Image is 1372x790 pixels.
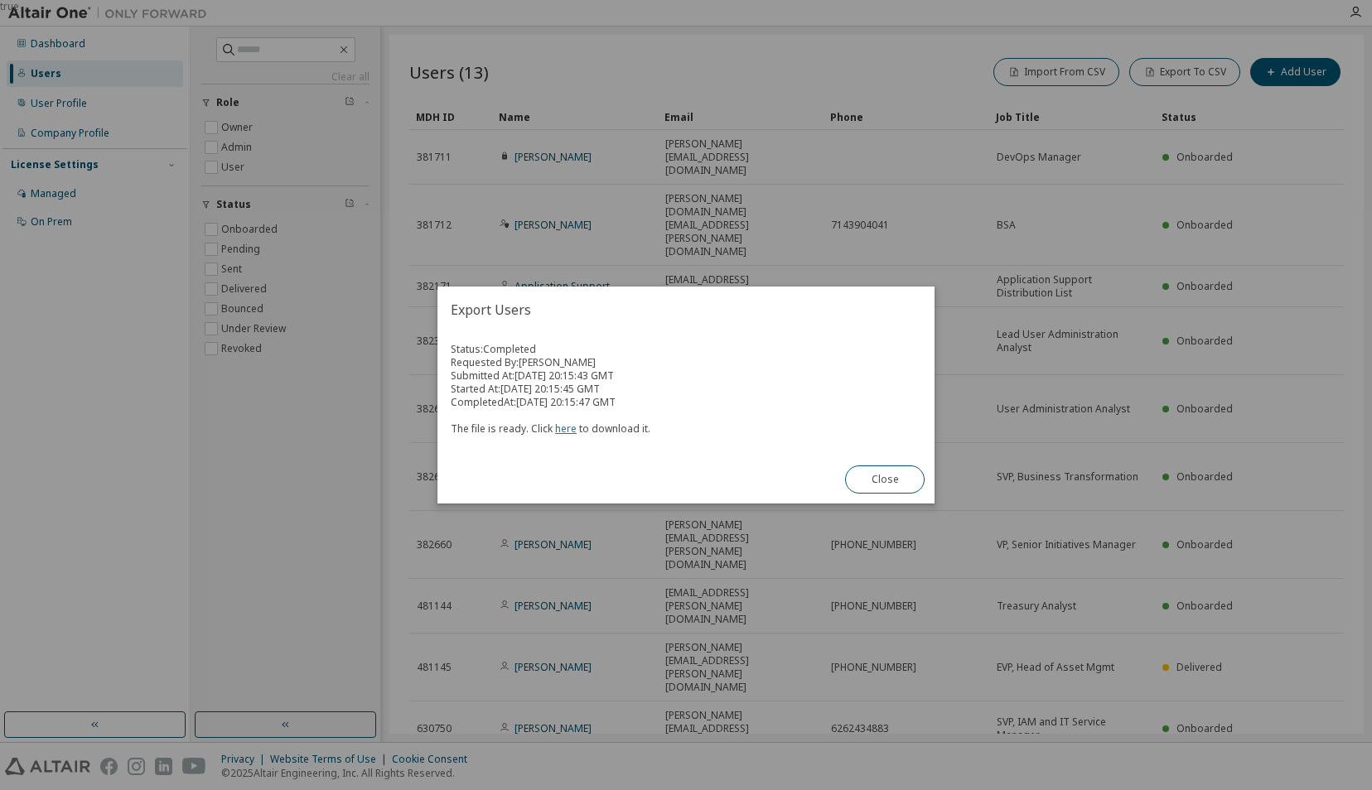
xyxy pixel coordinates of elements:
div: The file is ready. Click to download it. [451,409,921,436]
button: Close [845,465,925,494]
h2: Export Users [437,287,935,333]
div: Status: Completed Requested By: [PERSON_NAME] Started At: [DATE] 20:15:45 GMT Completed At: [DATE... [451,343,921,436]
a: here [555,421,577,436]
div: Submitted At: [DATE] 20:15:43 GMT [451,369,921,383]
